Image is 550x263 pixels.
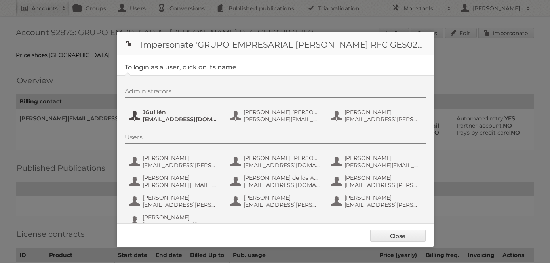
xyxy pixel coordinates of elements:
a: Close [370,230,426,242]
span: [PERSON_NAME] [344,194,421,201]
h1: Impersonate 'GRUPO EMPRESARIAL [PERSON_NAME] RFC GES021031BL9' [117,32,434,55]
button: [PERSON_NAME] [PERSON_NAME] [PERSON_NAME] [EMAIL_ADDRESS][DOMAIN_NAME] [230,154,323,170]
span: [EMAIL_ADDRESS][PERSON_NAME][DOMAIN_NAME] [344,181,421,189]
span: [PERSON_NAME] [PERSON_NAME] [PERSON_NAME] [244,109,320,116]
span: [EMAIL_ADDRESS][PERSON_NAME][DOMAIN_NAME] [344,116,421,123]
button: JGuillén [EMAIL_ADDRESS][DOMAIN_NAME] [129,108,222,124]
span: [EMAIL_ADDRESS][DOMAIN_NAME] [143,221,219,228]
button: [PERSON_NAME] [EMAIL_ADDRESS][PERSON_NAME][DOMAIN_NAME] [331,193,424,209]
div: Users [125,133,426,144]
span: [PERSON_NAME] [143,194,219,201]
span: [PERSON_NAME][EMAIL_ADDRESS][PERSON_NAME][DOMAIN_NAME] [244,116,320,123]
button: [PERSON_NAME] [PERSON_NAME][EMAIL_ADDRESS][PERSON_NAME][DOMAIN_NAME] [129,173,222,189]
span: [PERSON_NAME][EMAIL_ADDRESS][PERSON_NAME][DOMAIN_NAME] [344,162,421,169]
button: [PERSON_NAME] de los Angeles [PERSON_NAME] [EMAIL_ADDRESS][DOMAIN_NAME] [230,173,323,189]
span: [EMAIL_ADDRESS][PERSON_NAME][DOMAIN_NAME] [143,201,219,208]
span: [PERSON_NAME] [143,154,219,162]
div: Administrators [125,88,426,98]
button: [PERSON_NAME] [EMAIL_ADDRESS][PERSON_NAME][DOMAIN_NAME] [129,154,222,170]
span: [PERSON_NAME] [244,194,320,201]
button: [PERSON_NAME] [PERSON_NAME][EMAIL_ADDRESS][PERSON_NAME][DOMAIN_NAME] [331,154,424,170]
button: [PERSON_NAME] [EMAIL_ADDRESS][PERSON_NAME][DOMAIN_NAME] [129,193,222,209]
span: [PERSON_NAME] de los Angeles [PERSON_NAME] [244,174,320,181]
span: [PERSON_NAME] [344,109,421,116]
button: [PERSON_NAME] [PERSON_NAME] [PERSON_NAME] [PERSON_NAME][EMAIL_ADDRESS][PERSON_NAME][DOMAIN_NAME] [230,108,323,124]
span: [PERSON_NAME] [143,174,219,181]
span: [EMAIL_ADDRESS][PERSON_NAME][DOMAIN_NAME] [244,201,320,208]
span: [EMAIL_ADDRESS][DOMAIN_NAME] [143,116,219,123]
span: [EMAIL_ADDRESS][PERSON_NAME][DOMAIN_NAME] [143,162,219,169]
button: [PERSON_NAME] [EMAIL_ADDRESS][DOMAIN_NAME] [129,213,222,229]
span: [PERSON_NAME] [344,154,421,162]
span: [PERSON_NAME] [344,174,421,181]
span: [EMAIL_ADDRESS][DOMAIN_NAME] [244,181,320,189]
span: [EMAIL_ADDRESS][PERSON_NAME][DOMAIN_NAME] [344,201,421,208]
span: [PERSON_NAME][EMAIL_ADDRESS][PERSON_NAME][DOMAIN_NAME] [143,181,219,189]
button: [PERSON_NAME] [EMAIL_ADDRESS][PERSON_NAME][DOMAIN_NAME] [230,193,323,209]
span: JGuillén [143,109,219,116]
span: [PERSON_NAME] [143,214,219,221]
span: [PERSON_NAME] [PERSON_NAME] [PERSON_NAME] [244,154,320,162]
span: [EMAIL_ADDRESS][DOMAIN_NAME] [244,162,320,169]
legend: To login as a user, click on its name [125,63,236,71]
button: [PERSON_NAME] [EMAIL_ADDRESS][PERSON_NAME][DOMAIN_NAME] [331,108,424,124]
button: [PERSON_NAME] [EMAIL_ADDRESS][PERSON_NAME][DOMAIN_NAME] [331,173,424,189]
